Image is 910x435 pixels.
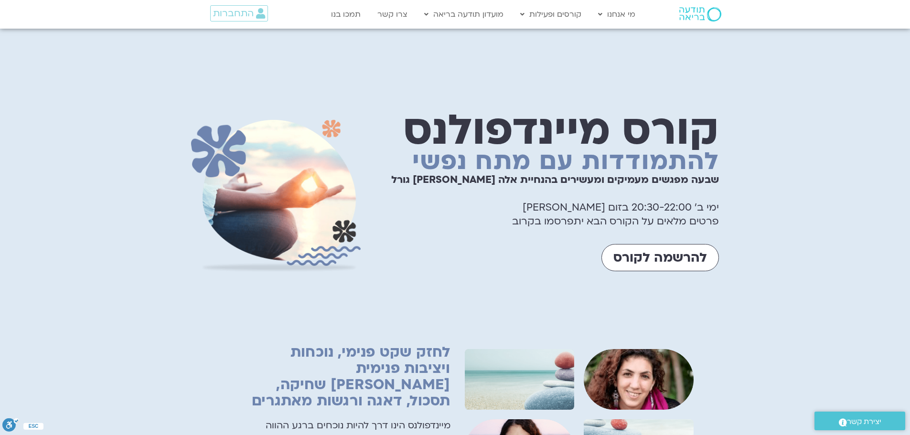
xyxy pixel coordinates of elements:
[515,5,586,23] a: קורסים ופעילות
[326,5,365,23] a: תמכו בנו
[370,150,719,172] h1: להתמודדות עם מתח נפשי
[601,244,719,271] a: להרשמה לקורס
[373,5,412,23] a: צרו קשר
[370,122,719,138] h1: קורס מיינדפולנס
[613,250,707,265] span: להרשמה לקורס
[246,344,450,409] h1: לחזק שקט פנימי, נוכחות ויציבות פנימית [PERSON_NAME] שחיקה, תסכול, דאגה ורגשות מאתגרים
[391,173,719,187] b: שבעה מפגשים מעמיקים ומעשירים בהנחיית אלה [PERSON_NAME] גורל
[679,7,721,21] img: תודעה בריאה
[814,412,905,430] a: יצירת קשר
[847,415,881,428] span: יצירת קשר
[210,5,268,21] a: התחברות
[213,8,254,19] span: התחברות
[593,5,640,23] a: מי אנחנו
[370,173,719,228] h1: ימי ב׳ 20:30-22:00 בזום [PERSON_NAME] פרטים מלאים על הקורס הבא יתפרסמו בקרוב
[419,5,508,23] a: מועדון תודעה בריאה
